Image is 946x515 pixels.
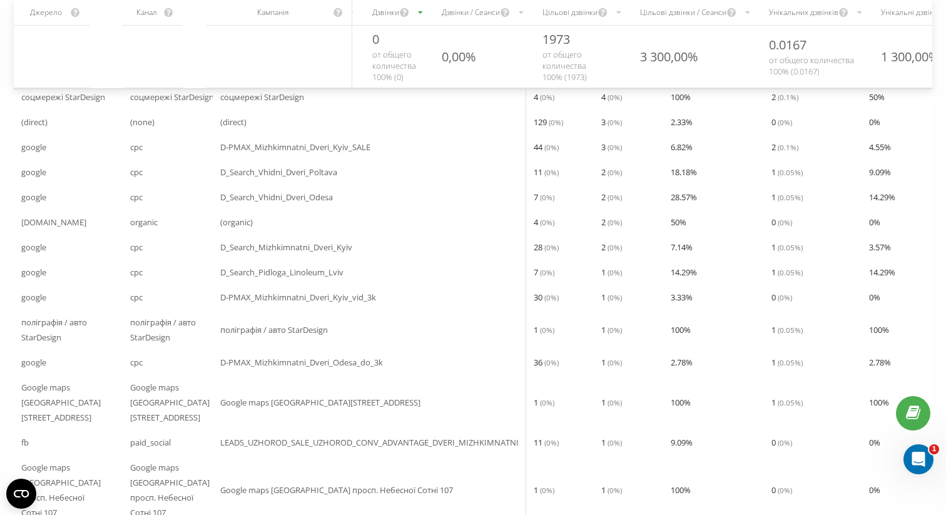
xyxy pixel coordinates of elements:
[21,265,46,280] span: google
[671,140,693,155] span: 6.82 %
[540,217,554,227] span: ( 0 %)
[671,482,691,497] span: 100 %
[771,115,792,130] span: 0
[869,89,885,105] span: 50 %
[869,395,889,410] span: 100 %
[671,265,697,280] span: 14.29 %
[21,89,105,105] span: соцмережі StarDesign
[771,89,798,105] span: 2
[869,482,880,497] span: 0 %
[220,140,370,155] span: D-PMAX_Mizhkimnatni_Dveri_Kyiv_SALE
[771,290,792,305] span: 0
[130,240,143,255] span: cpc
[21,355,46,370] span: google
[601,240,622,255] span: 2
[372,7,399,18] div: Дзвінки
[778,142,798,152] span: ( 0.1 %)
[220,89,304,105] span: соцмережі StarDesign
[544,357,559,367] span: ( 0 %)
[778,397,803,407] span: ( 0.05 %)
[534,290,559,305] span: 30
[130,265,143,280] span: cpc
[21,140,46,155] span: google
[534,140,559,155] span: 44
[220,290,376,305] span: D-PMAX_Mizhkimnatni_Dveri_Kyiv_vid_3k
[540,192,554,202] span: ( 0 %)
[534,165,559,180] span: 11
[220,482,453,497] span: Google maps [GEOGRAPHIC_DATA] просп. Небесної Сотні 107
[671,115,693,130] span: 2.33 %
[869,140,891,155] span: 4.55 %
[608,437,622,447] span: ( 0 %)
[929,444,939,454] span: 1
[601,190,622,205] span: 2
[544,167,559,177] span: ( 0 %)
[544,142,559,152] span: ( 0 %)
[534,265,554,280] span: 7
[869,190,895,205] span: 14.29 %
[601,140,622,155] span: 3
[869,355,891,370] span: 2.78 %
[671,435,693,450] span: 9.09 %
[534,190,554,205] span: 7
[601,89,622,105] span: 4
[21,165,46,180] span: google
[778,117,792,127] span: ( 0 %)
[220,215,253,230] span: (organic)
[130,435,171,450] span: paid_social
[220,322,328,337] span: поліграфія / авто StarDesign
[881,48,939,65] div: 1 300,00%
[608,117,622,127] span: ( 0 %)
[771,395,803,410] span: 1
[220,115,247,130] span: (direct)
[608,325,622,335] span: ( 0 %)
[21,115,48,130] span: (direct)
[534,482,554,497] span: 1
[544,242,559,252] span: ( 0 %)
[601,165,622,180] span: 2
[771,240,803,255] span: 1
[21,315,106,345] span: поліграфія / авто StarDesign
[869,115,880,130] span: 0 %
[778,357,803,367] span: ( 0.05 %)
[21,380,106,425] span: Google maps [GEOGRAPHIC_DATA][STREET_ADDRESS]
[130,215,158,230] span: organic
[540,485,554,495] span: ( 0 %)
[771,215,792,230] span: 0
[608,397,622,407] span: ( 0 %)
[540,267,554,277] span: ( 0 %)
[671,165,697,180] span: 18.18 %
[671,240,693,255] span: 7.14 %
[778,437,792,447] span: ( 0 %)
[544,292,559,302] span: ( 0 %)
[549,117,563,127] span: ( 0 %)
[21,435,29,450] span: fb
[869,240,891,255] span: 3.57 %
[778,485,792,495] span: ( 0 %)
[778,92,798,102] span: ( 0.1 %)
[869,322,889,337] span: 100 %
[542,7,598,18] div: Цільові дзвінки
[608,92,622,102] span: ( 0 %)
[130,165,143,180] span: cpc
[640,7,726,18] div: Цільові дзвінки / Сеанси
[372,31,379,48] span: 0
[130,190,143,205] span: cpc
[869,290,880,305] span: 0 %
[540,325,554,335] span: ( 0 %)
[220,395,420,410] span: Google maps [GEOGRAPHIC_DATA][STREET_ADDRESS]
[771,322,803,337] span: 1
[769,54,854,77] span: от общего количества 100% ( 0.0167 )
[608,292,622,302] span: ( 0 %)
[778,192,803,202] span: ( 0.05 %)
[21,215,86,230] span: [DOMAIN_NAME]
[220,240,352,255] span: D_Search_Mizhkimnatni_Dveri_Kyiv
[869,265,895,280] span: 14.29 %
[220,265,343,280] span: D_Search_Pidloga_Linoleum_Lviv
[769,36,806,53] span: 0.0167
[21,7,70,18] div: Джерело
[771,140,798,155] span: 2
[778,292,792,302] span: ( 0 %)
[608,217,622,227] span: ( 0 %)
[372,49,416,83] span: от общего количества 100% ( 0 )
